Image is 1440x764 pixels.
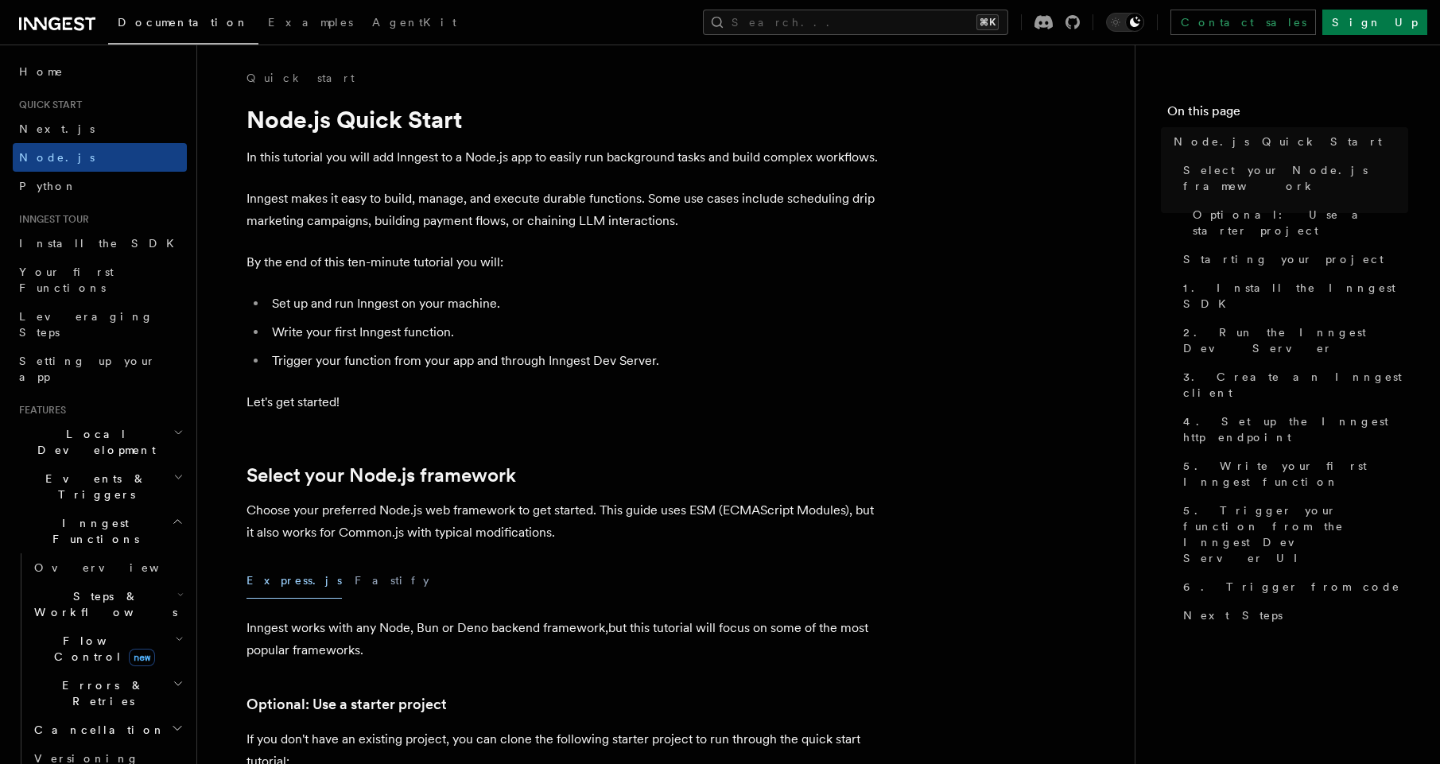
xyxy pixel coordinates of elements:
[19,266,114,294] span: Your first Functions
[13,213,89,226] span: Inngest tour
[1183,458,1408,490] span: 5. Write your first Inngest function
[19,355,156,383] span: Setting up your app
[246,105,883,134] h1: Node.js Quick Start
[13,471,173,502] span: Events & Triggers
[1174,134,1382,149] span: Node.js Quick Start
[976,14,999,30] kbd: ⌘K
[267,350,883,372] li: Trigger your function from your app and through Inngest Dev Server.
[13,509,187,553] button: Inngest Functions
[1177,245,1408,273] a: Starting your project
[19,180,77,192] span: Python
[19,237,184,250] span: Install the SDK
[13,114,187,143] a: Next.js
[13,143,187,172] a: Node.js
[246,391,883,413] p: Let's get started!
[1183,251,1384,267] span: Starting your project
[246,464,516,487] a: Select your Node.js framework
[28,722,165,738] span: Cancellation
[246,251,883,273] p: By the end of this ten-minute tutorial you will:
[267,293,883,315] li: Set up and run Inngest on your machine.
[355,563,429,599] button: Fastify
[13,426,173,458] span: Local Development
[1177,496,1408,572] a: 5. Trigger your function from the Inngest Dev Server UI
[13,347,187,391] a: Setting up your app
[1177,572,1408,601] a: 6. Trigger from code
[246,70,355,86] a: Quick start
[1177,273,1408,318] a: 1. Install the Inngest SDK
[1167,127,1408,156] a: Node.js Quick Start
[13,258,187,302] a: Your first Functions
[108,5,258,45] a: Documentation
[1177,407,1408,452] a: 4. Set up the Inngest http endpoint
[246,188,883,232] p: Inngest makes it easy to build, manage, and execute durable functions. Some use cases include sch...
[1177,318,1408,363] a: 2. Run the Inngest Dev Server
[1322,10,1427,35] a: Sign Up
[363,5,466,43] a: AgentKit
[13,404,66,417] span: Features
[372,16,456,29] span: AgentKit
[28,626,187,671] button: Flow Controlnew
[34,561,198,574] span: Overview
[246,499,883,544] p: Choose your preferred Node.js web framework to get started. This guide uses ESM (ECMAScript Modul...
[246,563,342,599] button: Express.js
[1167,102,1408,127] h4: On this page
[13,229,187,258] a: Install the SDK
[268,16,353,29] span: Examples
[1106,13,1144,32] button: Toggle dark mode
[1177,452,1408,496] a: 5. Write your first Inngest function
[13,302,187,347] a: Leveraging Steps
[28,633,175,665] span: Flow Control
[1186,200,1408,245] a: Optional: Use a starter project
[1183,607,1283,623] span: Next Steps
[28,716,187,744] button: Cancellation
[13,420,187,464] button: Local Development
[13,464,187,509] button: Events & Triggers
[118,16,249,29] span: Documentation
[28,677,173,709] span: Errors & Retries
[13,172,187,200] a: Python
[1193,207,1408,239] span: Optional: Use a starter project
[28,671,187,716] button: Errors & Retries
[1183,324,1408,356] span: 2. Run the Inngest Dev Server
[1183,162,1408,194] span: Select your Node.js framework
[1170,10,1316,35] a: Contact sales
[1183,413,1408,445] span: 4. Set up the Inngest http endpoint
[28,553,187,582] a: Overview
[258,5,363,43] a: Examples
[129,649,155,666] span: new
[19,310,153,339] span: Leveraging Steps
[1183,579,1400,595] span: 6. Trigger from code
[246,146,883,169] p: In this tutorial you will add Inngest to a Node.js app to easily run background tasks and build c...
[703,10,1008,35] button: Search...⌘K
[1183,369,1408,401] span: 3. Create an Inngest client
[246,693,447,716] a: Optional: Use a starter project
[28,588,177,620] span: Steps & Workflows
[19,122,95,135] span: Next.js
[13,515,172,547] span: Inngest Functions
[19,151,95,164] span: Node.js
[246,617,883,661] p: Inngest works with any Node, Bun or Deno backend framework,but this tutorial will focus on some o...
[28,582,187,626] button: Steps & Workflows
[1177,156,1408,200] a: Select your Node.js framework
[1183,502,1408,566] span: 5. Trigger your function from the Inngest Dev Server UI
[1177,601,1408,630] a: Next Steps
[13,57,187,86] a: Home
[267,321,883,343] li: Write your first Inngest function.
[13,99,82,111] span: Quick start
[1183,280,1408,312] span: 1. Install the Inngest SDK
[1177,363,1408,407] a: 3. Create an Inngest client
[19,64,64,80] span: Home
